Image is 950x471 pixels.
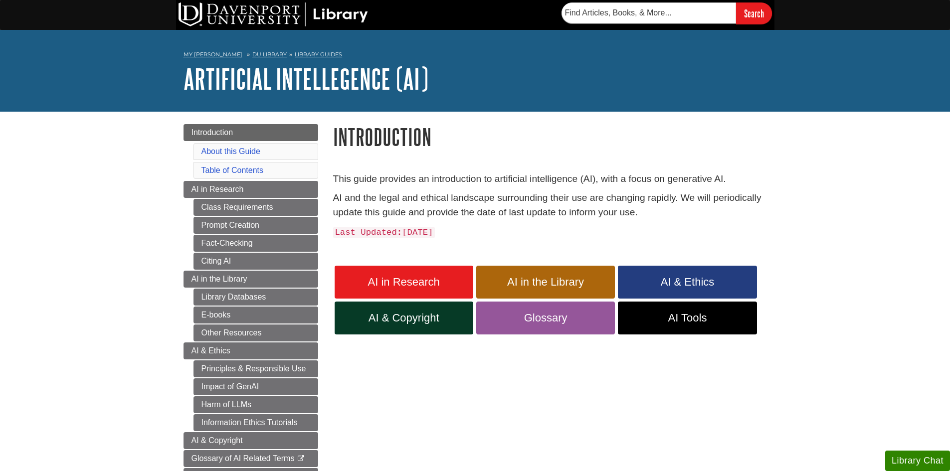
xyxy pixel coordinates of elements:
[562,2,736,23] input: Find Articles, Books, & More...
[295,51,342,58] a: Library Guides
[625,312,749,324] span: AI Tools
[342,312,466,324] span: AI & Copyright
[191,185,244,193] span: AI in Research
[193,307,318,323] a: E-books
[184,181,318,198] a: AI in Research
[193,360,318,377] a: Principles & Responsible Use
[397,228,402,237] strong: :
[484,276,607,289] span: AI in the Library
[191,346,230,355] span: AI & Ethics
[193,289,318,306] a: Library Databases
[191,436,243,445] span: AI & Copyright
[193,378,318,395] a: Impact of GenAI
[342,276,466,289] span: AI in Research
[201,166,264,174] a: Table of Contents
[184,124,318,141] a: Introduction
[193,199,318,216] a: Class Requirements
[184,48,767,64] nav: breadcrumb
[193,324,318,341] a: Other Resources
[333,227,435,238] code: Last Updated [DATE]
[885,451,950,471] button: Library Chat
[201,147,260,156] a: About this Guide
[476,302,615,334] a: Glossary
[184,271,318,288] a: AI in the Library
[193,253,318,270] a: Citing AI
[736,2,772,24] input: Search
[618,302,757,334] a: AI Tools
[252,51,287,58] a: DU Library
[333,191,767,220] p: AI and the legal and ethical landscape surrounding their use are changing rapidly. We will period...
[484,312,607,324] span: Glossary
[184,342,318,359] a: AI & Ethics
[618,266,757,299] a: AI & Ethics
[193,414,318,431] a: Information Ethics Tutorials
[562,2,772,24] form: Searches DU Library's articles, books, and more
[333,124,767,150] h1: Introduction
[625,276,749,289] span: AI & Ethics
[184,450,318,467] a: Glossary of AI Related Terms
[179,2,368,26] img: DU Library
[193,396,318,413] a: Harm of LLMs
[335,302,473,334] a: AI & Copyright
[184,432,318,449] a: AI & Copyright
[191,128,233,137] span: Introduction
[333,172,767,186] p: This guide provides an introduction to artificial intelligence (AI), with a focus on generative AI.
[476,266,615,299] a: AI in the Library
[335,266,473,299] a: AI in Research
[193,217,318,234] a: Prompt Creation
[193,235,318,252] a: Fact-Checking
[184,50,242,59] a: My [PERSON_NAME]
[184,63,428,94] a: Artificial Intellegence (AI)
[191,454,295,463] span: Glossary of AI Related Terms
[191,275,247,283] span: AI in the Library
[297,456,305,462] i: This link opens in a new window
